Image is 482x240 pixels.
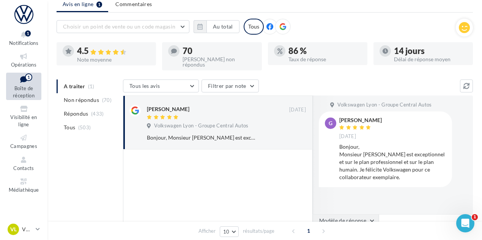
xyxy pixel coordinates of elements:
[194,20,239,33] button: Au total
[6,29,41,48] button: Notifications 1
[288,47,361,55] div: 86 %
[129,83,160,89] span: Tous les avis
[339,133,356,140] span: [DATE]
[243,227,274,235] span: résultats/page
[147,134,257,141] div: Bonjour, Monsieur [PERSON_NAME] est exceptionnel et sur le plan professionnel et sur le plan huma...
[64,124,75,131] span: Tous
[244,19,264,35] div: Tous
[63,23,175,30] span: Choisir un point de vente ou un code magasin
[329,119,332,127] span: g
[6,176,41,194] a: Médiathèque
[154,122,248,129] span: Volkswagen Lyon - Groupe Central Autos
[339,143,446,181] div: Bonjour, Monsieur [PERSON_NAME] est exceptionnel et sur le plan professionnel et sur le plan huma...
[6,132,41,151] a: Campagnes
[10,114,37,127] span: Visibilité en ligne
[394,47,467,55] div: 14 jours
[6,198,41,216] a: Calendrier
[183,57,255,67] div: [PERSON_NAME] non répondus
[313,214,379,227] button: Modèle de réponse
[64,96,99,104] span: Non répondus
[57,20,189,33] button: Choisir un point de vente ou un code magasin
[6,154,41,173] a: Contacts
[472,214,478,220] span: 1
[10,143,37,149] span: Campagnes
[206,20,239,33] button: Au total
[183,47,255,55] div: 70
[337,102,432,108] span: Volkswagen Lyon - Groupe Central Autos
[115,0,152,8] span: Commentaires
[339,118,382,123] div: [PERSON_NAME]
[25,30,31,37] div: 1
[223,229,230,235] span: 10
[102,97,112,103] span: (70)
[10,226,17,233] span: VL
[394,57,467,62] div: Délai de réponse moyen
[123,79,199,92] button: Tous les avis
[25,73,32,81] div: 1
[91,111,104,117] span: (433)
[147,105,189,113] div: [PERSON_NAME]
[13,85,35,99] span: Boîte de réception
[22,226,33,233] p: VW Lyon 7
[202,79,259,92] button: Filtrer par note
[6,73,41,100] a: Boîte de réception1
[289,106,306,113] span: [DATE]
[9,187,39,193] span: Médiathèque
[288,57,361,62] div: Taux de réponse
[6,103,41,129] a: Visibilité en ligne
[77,47,150,56] div: 4.5
[6,222,41,237] a: VL VW Lyon 7
[198,227,216,235] span: Afficher
[302,225,315,237] span: 1
[456,214,474,232] iframe: Intercom live chat
[11,62,36,68] span: Opérations
[6,51,41,69] a: Opérations
[9,40,38,46] span: Notifications
[77,57,150,62] div: Note moyenne
[78,124,91,130] span: (503)
[64,110,88,118] span: Répondus
[13,165,34,171] span: Contacts
[220,226,239,237] button: 10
